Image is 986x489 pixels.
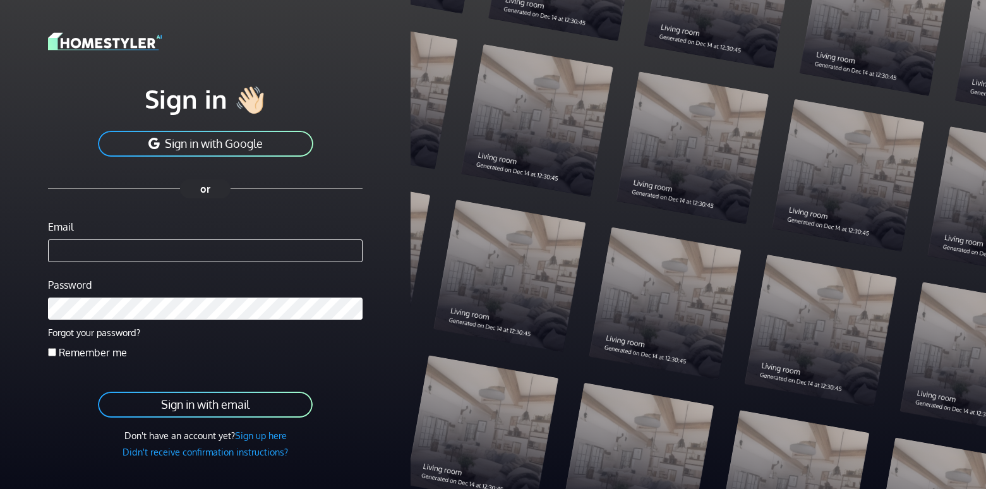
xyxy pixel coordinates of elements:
a: Didn't receive confirmation instructions? [123,446,288,457]
button: Sign in with Google [97,130,315,158]
img: logo-3de290ba35641baa71223ecac5eacb59cb85b4c7fdf211dc9aaecaaee71ea2f8.svg [48,30,162,52]
label: Password [48,277,92,293]
label: Email [48,219,73,234]
a: Sign up here [235,430,287,441]
button: Sign in with email [97,390,314,419]
div: Don't have an account yet? [48,429,363,443]
a: Forgot your password? [48,327,140,338]
h1: Sign in 👋🏻 [48,83,363,114]
label: Remember me [59,345,127,360]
